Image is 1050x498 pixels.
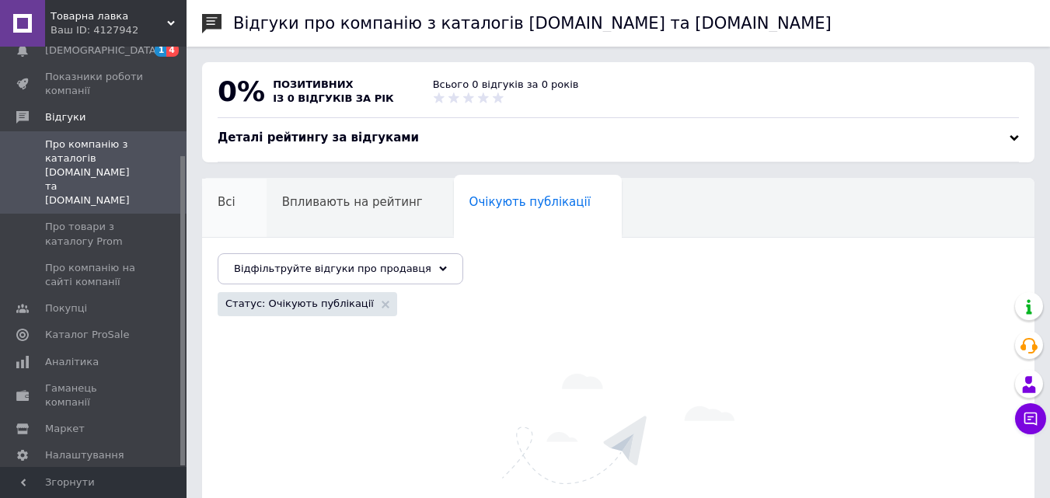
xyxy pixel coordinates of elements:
span: Про товари з каталогу Prom [45,220,144,248]
h1: Відгуки про компанію з каталогів [DOMAIN_NAME] та [DOMAIN_NAME] [233,14,832,33]
span: [DEMOGRAPHIC_DATA] [45,44,160,57]
div: Ваш ID: 4127942 [51,23,187,37]
span: Деталі рейтингу за відгуками [218,131,419,145]
span: Очікують публікації [469,195,591,209]
span: Опубліковані без комен... [218,254,375,268]
div: Всього 0 відгуків за 0 років [433,78,579,92]
div: Опубліковані без коментаря [202,238,406,297]
div: Деталі рейтингу за відгуками [218,130,1019,146]
span: Покупці [45,301,87,315]
span: Показники роботи компанії [45,70,144,98]
span: Відфільтруйте відгуки про продавця [234,263,431,274]
span: Про компанію з каталогів [DOMAIN_NAME] та [DOMAIN_NAME] [45,138,144,208]
button: Чат з покупцем [1015,403,1046,434]
span: 0% [218,75,265,107]
span: Відгуки [45,110,85,124]
span: позитивних [273,78,354,90]
span: Гаманець компанії [45,381,144,409]
span: Маркет [45,422,85,436]
span: 4 [166,44,179,57]
span: 1 [155,44,167,57]
span: Каталог ProSale [45,328,129,342]
span: із 0 відгуків за рік [273,92,394,104]
span: Статус: Очікують публікації [225,297,374,311]
span: Впливають на рейтинг [282,195,423,209]
span: Про компанію на сайті компанії [45,261,144,289]
span: Товарна лавка [51,9,167,23]
span: Налаштування [45,448,124,462]
span: Всі [218,195,235,209]
span: Аналітика [45,355,99,369]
